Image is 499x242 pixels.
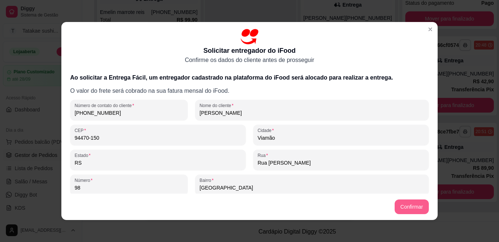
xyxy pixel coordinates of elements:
input: Número [75,184,183,191]
label: CEP [75,127,89,133]
label: Nome do cliente [200,102,236,109]
label: Bairro [200,177,216,183]
h3: Ao solicitar a Entrega Fácil, um entregador cadastrado na plataforma do iFood será alocado para r... [70,73,429,82]
input: Rua [258,159,424,166]
p: Confirme os dados do cliente antes de prosseguir [185,56,314,65]
input: Cidade [258,134,424,142]
input: Nome do cliente [200,109,424,117]
input: Estado [75,159,241,166]
label: Cidade [258,127,276,133]
button: Close [424,23,436,35]
button: Confirmar [395,199,429,214]
label: Número [75,177,95,183]
p: Solicitar entregador do iFood [203,45,295,56]
input: Número de contato do cliente [75,109,183,117]
input: CEP [75,134,241,142]
label: Rua [258,152,270,158]
label: Estado [75,152,93,158]
input: Bairro [200,184,424,191]
p: O valor do frete será cobrado na sua fatura mensal do iFood. [70,87,429,95]
label: Número de contato do cliente [75,102,137,109]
